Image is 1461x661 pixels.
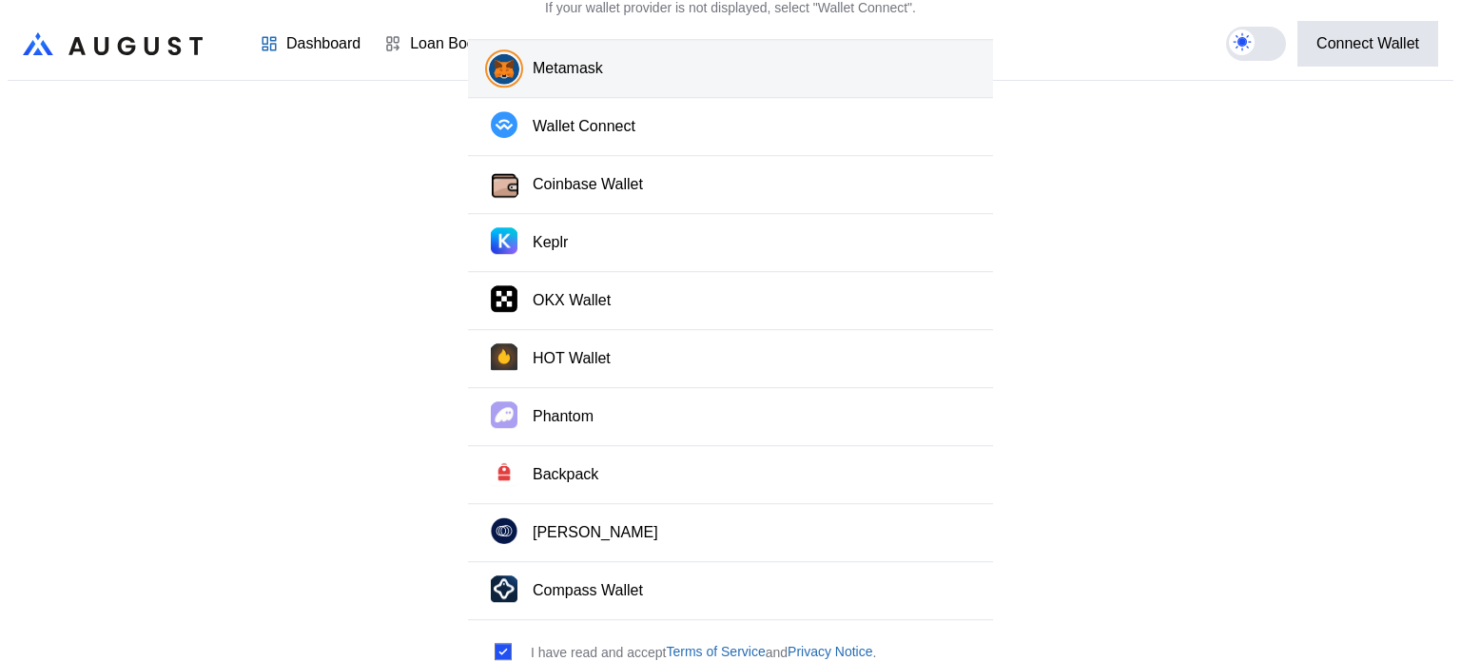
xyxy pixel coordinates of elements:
[468,99,993,157] button: Wallet Connect
[533,175,643,195] div: Coinbase Wallet
[533,581,643,601] div: Compass Wallet
[286,35,360,52] div: Dashboard
[533,407,594,427] div: Phantom
[491,576,517,603] img: Compass Wallet
[533,291,611,311] div: OKX Wallet
[468,331,993,389] button: HOT WalletHOT Wallet
[468,40,993,99] button: Metamask
[468,505,993,563] button: Juneo Wallet[PERSON_NAME]
[533,117,635,137] div: Wallet Connect
[1316,35,1419,52] div: Connect Wallet
[468,273,993,331] button: OKX WalletOKX Wallet
[533,233,568,253] div: Keplr
[533,465,598,485] div: Backpack
[766,644,788,661] span: and
[491,518,517,545] img: Juneo Wallet
[468,447,993,505] button: BackpackBackpack
[489,170,521,203] img: Coinbase Wallet
[491,286,517,313] img: OKX Wallet
[468,389,993,447] button: PhantomPhantom
[468,563,993,621] button: Compass WalletCompass Wallet
[491,228,517,255] img: Keplr
[468,215,993,273] button: KeplrKeplr
[533,523,658,543] div: [PERSON_NAME]
[491,402,517,429] img: Phantom
[533,59,603,79] div: Metamask
[491,460,517,487] img: Backpack
[491,344,517,371] img: HOT Wallet
[533,349,611,369] div: HOT Wallet
[410,35,483,52] div: Loan Book
[468,157,993,215] button: Coinbase WalletCoinbase Wallet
